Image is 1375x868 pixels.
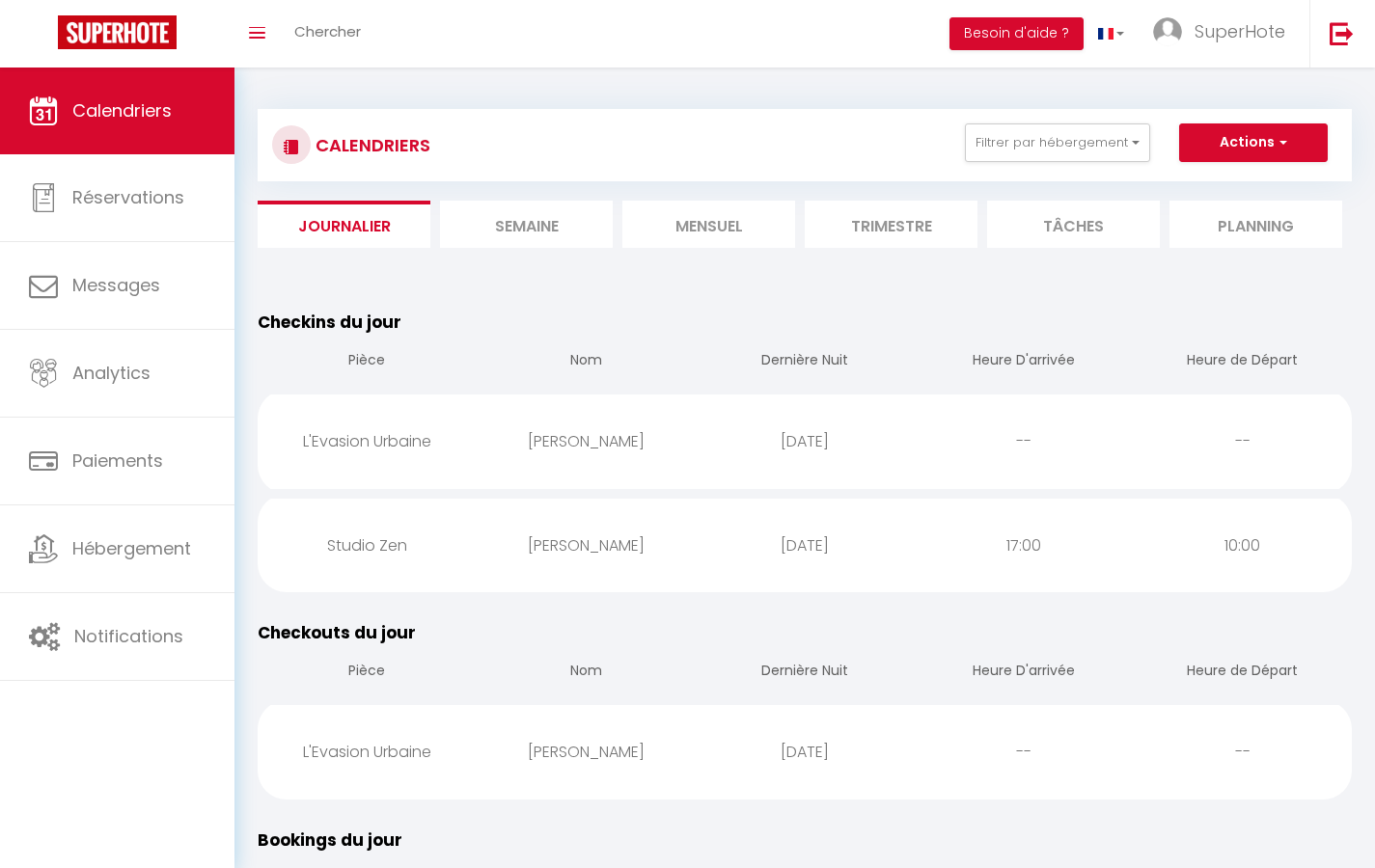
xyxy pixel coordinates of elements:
[15,8,73,66] button: Ouvrir le widget de chat LiveChat
[72,185,184,209] span: Réservations
[294,21,361,41] span: Chercher
[914,720,1133,783] div: --
[258,645,477,700] th: Pièce
[72,361,151,385] span: Analytics
[1195,19,1285,43] span: SuperHote
[258,514,477,577] div: Studio Zen
[311,123,430,167] h3: CALENDRIERS
[965,123,1150,162] button: Filtrer par hébergement
[914,645,1133,700] th: Heure D'arrivée
[696,335,915,390] th: Dernière Nuit
[440,201,613,248] li: Semaine
[622,201,795,248] li: Mensuel
[258,828,402,852] span: Bookings du jour
[1133,514,1352,577] div: 10:00
[696,720,915,783] div: [DATE]
[258,201,430,248] li: Journalier
[258,720,477,783] div: L'Evasion Urbaine
[914,335,1133,390] th: Heure D'arrivée
[1133,645,1352,700] th: Heure de Départ
[477,410,696,473] div: [PERSON_NAME]
[987,201,1160,248] li: Tâches
[696,410,915,473] div: [DATE]
[258,621,416,644] span: Checkouts du jour
[72,98,172,122] span: Calendriers
[696,514,915,577] div: [DATE]
[914,514,1133,577] div: 17:00
[477,645,696,700] th: Nom
[696,645,915,700] th: Dernière Nuit
[72,448,163,473] span: Paiements
[58,15,177,49] img: Super Booking
[1169,201,1342,248] li: Planning
[72,273,160,297] span: Messages
[949,17,1084,50] button: Besoin d'aide ?
[258,335,477,390] th: Pièce
[477,514,696,577] div: [PERSON_NAME]
[258,410,477,473] div: L'Evasion Urbaine
[1179,123,1328,162] button: Actions
[1133,720,1352,783] div: --
[914,410,1133,473] div: --
[1133,335,1352,390] th: Heure de Départ
[74,624,183,648] span: Notifications
[477,720,696,783] div: [PERSON_NAME]
[805,201,977,248] li: Trimestre
[258,311,401,334] span: Checkins du jour
[1153,17,1182,46] img: ...
[1133,410,1352,473] div: --
[72,536,191,560] span: Hébergement
[477,335,696,390] th: Nom
[1330,21,1354,45] img: logout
